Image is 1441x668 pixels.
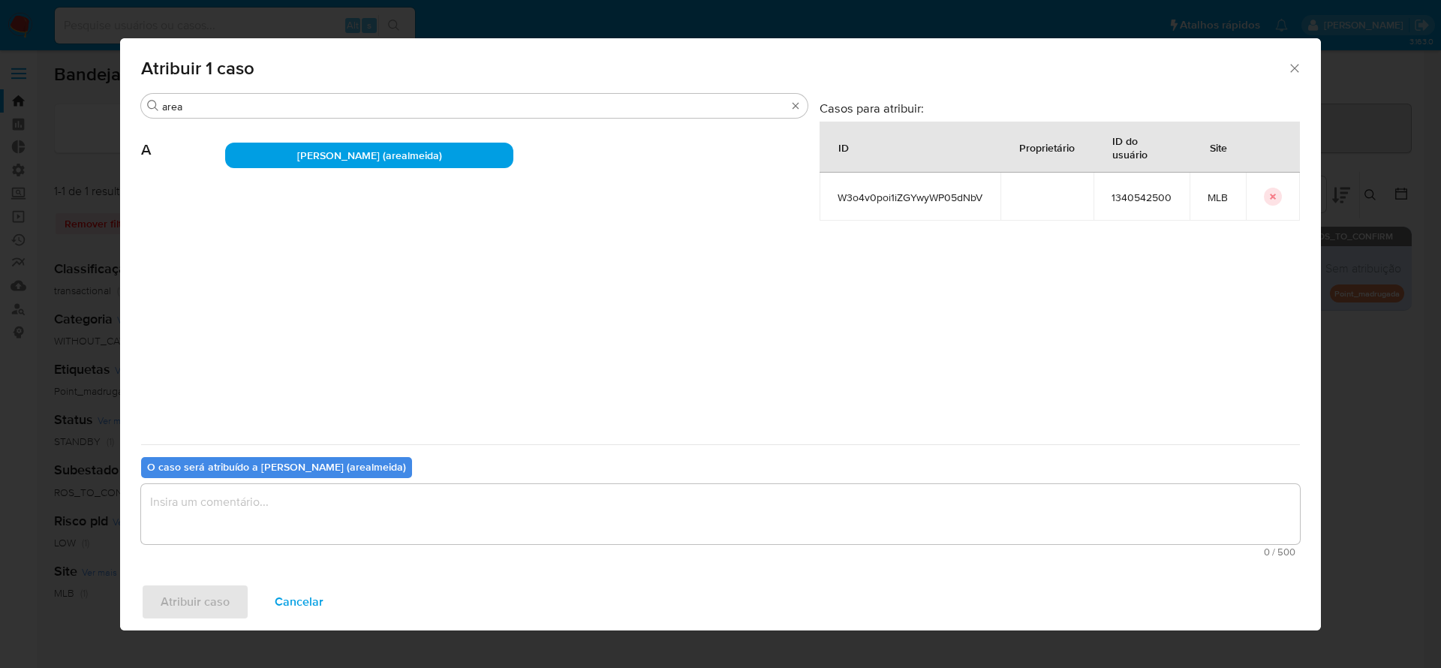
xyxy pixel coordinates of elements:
[162,100,787,113] input: Analista de pesquisa
[147,459,406,474] b: O caso será atribuído a [PERSON_NAME] (arealmeida)
[120,38,1321,630] div: assign-modal
[147,100,159,112] button: Buscar
[790,100,802,112] button: Borrar
[275,585,323,618] span: Cancelar
[1112,191,1172,204] span: 1340542500
[146,547,1295,557] span: Máximo 500 caracteres
[1287,61,1301,74] button: Fechar a janela
[1094,122,1189,172] div: ID do usuário
[255,584,343,620] button: Cancelar
[820,129,867,165] div: ID
[225,143,513,168] div: [PERSON_NAME] (arealmeida)
[838,191,982,204] span: W3o4v0poi1iZGYwyWP05dNbV
[820,101,1300,116] h3: Casos para atribuir:
[1208,191,1228,204] span: MLB
[141,59,1287,77] span: Atribuir 1 caso
[297,148,442,163] span: [PERSON_NAME] (arealmeida)
[1264,188,1282,206] button: icon-button
[1192,129,1245,165] div: Site
[141,119,225,159] span: A
[1001,129,1093,165] div: Proprietário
